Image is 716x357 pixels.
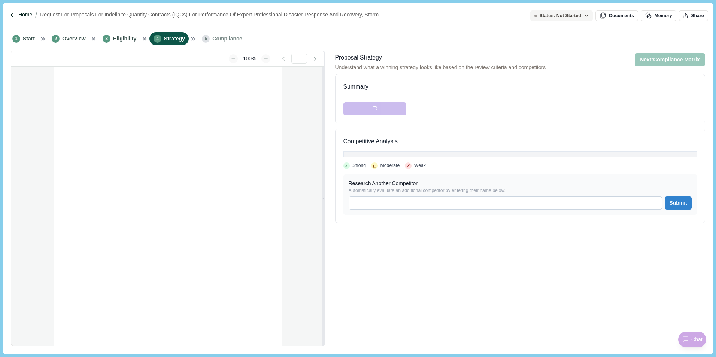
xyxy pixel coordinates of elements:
button: Next:Compliance Matrix [635,53,705,66]
div: Summary [343,82,368,92]
div: Strong [352,162,366,169]
span: 5 [202,35,210,43]
p: ✗ [407,163,410,168]
div: Moderate [380,162,400,169]
a: Home [18,11,32,19]
span: Understand what a winning strategy looks like based on the review criteria and competitors [335,64,546,71]
span: Chat [691,336,703,344]
h3: Competitive Analysis [343,137,697,146]
button: Go to next page [309,54,322,63]
div: 100% [239,55,260,62]
img: Forward slash icon [9,12,16,18]
span: 2 [52,35,60,43]
button: Zoom out [229,54,238,63]
div: Automatically evaluate an additional competitor by entering their name below. [349,187,692,194]
button: Go to previous page [277,54,290,63]
span: 1 [12,35,20,43]
button: Chat [678,332,706,347]
button: Zoom in [261,54,270,63]
span: Eligibility [113,35,136,43]
p: ◐ [373,163,376,168]
span: 4 [154,35,161,43]
span: 3 [103,35,110,43]
a: Request for Proposals for Indefinite Quantity Contracts (IQCs) for Performance of Expert Professi... [40,11,398,19]
span: Compliance [212,35,242,43]
div: Weak [414,162,426,169]
div: Research Another Competitor [349,180,692,187]
button: Submit [665,196,691,210]
img: Forward slash icon [32,12,40,18]
span: Start [23,35,35,43]
div: Proposal Strategy [335,53,546,62]
span: Strategy [164,35,185,43]
span: Overview [62,35,85,43]
p: ✓ [345,163,348,168]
